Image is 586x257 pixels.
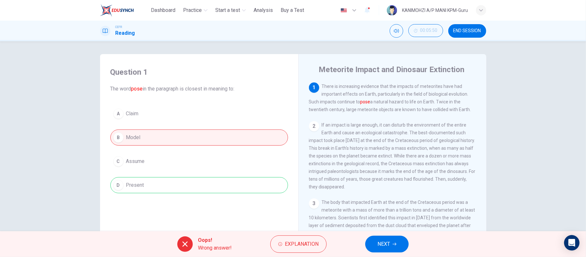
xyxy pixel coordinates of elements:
button: Practice [181,5,210,16]
img: Profile picture [387,5,397,15]
font: pose [360,99,370,104]
span: CEFR [116,25,122,29]
a: ELTC logo [100,4,149,17]
span: There is increasing evidence that the impacts of meteorites have had important effects on Earth, ... [309,84,471,112]
img: ELTC logo [100,4,134,17]
button: Dashboard [148,5,178,16]
span: END SESSION [453,28,481,33]
span: The word in the paragraph is closest in meaning to: [110,85,288,93]
div: Hide [408,24,443,38]
button: 00:05:50 [408,24,443,37]
span: Dashboard [151,6,175,14]
font: pose [131,86,143,92]
h4: Meteorite Impact and Dinosaur Extinction [319,64,464,75]
span: NEXT [377,240,390,249]
button: Explanation [270,235,327,253]
button: Start a test [213,5,248,16]
h4: Question 1 [110,67,288,77]
span: Wrong answer! [198,244,232,252]
button: Buy a Test [278,5,307,16]
div: Mute [390,24,403,38]
div: 2 [309,121,319,131]
div: 3 [309,198,319,209]
span: Buy a Test [281,6,304,14]
span: 00:05:50 [420,28,438,33]
span: Explanation [285,240,319,249]
img: en [340,8,348,13]
span: Analysis [254,6,273,14]
span: If an impact is large enough, it can disturb the environment of the entire Earth and cause an eco... [309,122,476,189]
div: Open Intercom Messenger [564,235,580,251]
div: 1 [309,82,319,93]
span: Start a test [215,6,240,14]
h1: Reading [116,29,135,37]
button: Analysis [251,5,275,16]
span: Practice [183,6,202,14]
button: NEXT [365,236,409,252]
button: END SESSION [448,24,486,38]
span: Oops! [198,236,232,244]
div: KANIMOHZI A/P MANI KPM-Guru [402,6,468,14]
